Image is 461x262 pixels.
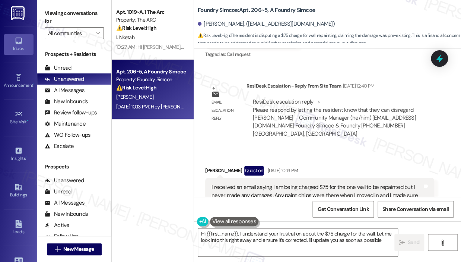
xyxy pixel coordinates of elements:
button: Get Conversation Link [312,201,373,218]
a: Inbox [4,34,34,54]
span: • [33,82,34,87]
span: : The resident is disputing a $75 charge for wall repainting, claiming the damage was pre-existin... [198,32,461,48]
i:  [55,246,60,252]
div: Email escalation reply [212,98,241,122]
span: Call request [227,51,250,57]
div: Follow Ups [45,233,79,240]
textarea: Hi {{first_name}}, I understand your frustration about the $75 charge for the wall. Let [198,228,398,256]
div: Active [45,221,70,229]
div: Unanswered [45,177,84,184]
b: Foundry Simcoe: Apt. 206~5, A Foundry Simcoe [198,6,315,14]
img: ResiDesk Logo [11,6,26,20]
span: • [27,118,28,123]
input: All communities [48,27,92,39]
span: New Message [63,245,94,253]
div: [DATE] 10:13 PM: Hey [PERSON_NAME], we appreciate your text! We'll be back at 11AM to help you ou... [116,103,445,110]
span: I. Nketah [116,34,134,41]
div: WO Follow-ups [45,131,90,139]
div: ResiDesk escalation reply -> Please respond by letting the resident know that they can disregard ... [253,98,416,138]
div: Tagged as: [205,49,298,60]
i:  [96,30,100,36]
strong: ⚠️ Risk Level: High [198,32,230,38]
button: Send [394,234,424,251]
span: Get Conversation Link [317,205,369,213]
strong: ⚠️ Risk Level: High [116,84,156,91]
div: [PERSON_NAME] [205,166,434,178]
div: [DATE] 12:40 PM [341,82,374,90]
span: [PERSON_NAME] [116,94,153,100]
div: Prospects [37,163,111,171]
i:  [440,240,445,246]
div: Unread [45,64,71,72]
div: Question [244,166,264,175]
div: Review follow-ups [45,109,97,117]
div: Property: The ARC [116,16,185,24]
div: Maintenance [45,120,86,128]
span: Send [408,239,419,246]
div: I received an email saying I am being charged $75 for the one wall to be repainted but I never ma... [212,183,422,231]
button: New Message [47,243,102,255]
a: Site Visit • [4,108,34,128]
i:  [399,240,405,246]
a: Leads [4,218,34,238]
div: All Messages [45,199,85,207]
div: Prospects + Residents [37,50,111,58]
strong: ⚠️ Risk Level: High [116,25,156,31]
div: Unread [45,188,71,196]
div: Apt. 206~5, A Foundry Simcoe [116,68,185,76]
div: New Inbounds [45,98,88,105]
button: Share Conversation via email [378,201,454,218]
div: [DATE] 10:13 PM [266,167,298,174]
div: Escalate [45,142,74,150]
div: [PERSON_NAME]. ([EMAIL_ADDRESS][DOMAIN_NAME]) [198,20,335,28]
div: Unanswered [45,75,84,83]
span: Share Conversation via email [382,205,449,213]
div: New Inbounds [45,210,88,218]
div: Apt. 1019~A, 1 The Arc [116,8,185,16]
a: Insights • [4,144,34,164]
a: Buildings [4,181,34,201]
div: ResiDesk Escalation - Reply From Site Team [247,82,434,92]
div: All Messages [45,86,85,94]
label: Viewing conversations for [45,7,104,27]
span: • [26,155,27,160]
div: Property: Foundry Simcoe [116,76,185,83]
